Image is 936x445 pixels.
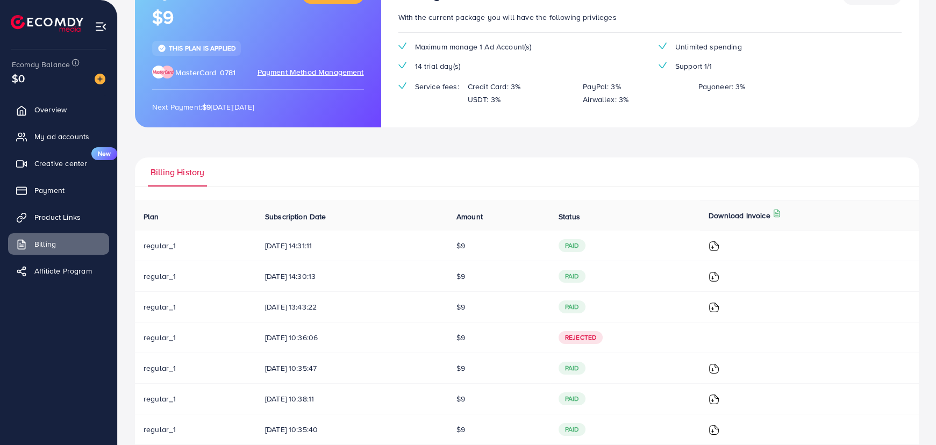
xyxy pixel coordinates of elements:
img: ic-download-invoice.1f3c1b55.svg [709,241,719,252]
img: tick [659,62,667,69]
span: [DATE] 10:35:40 [265,424,439,435]
span: Affiliate Program [34,265,92,276]
p: USDT: 3% [468,93,501,106]
span: Unlimited spending [675,41,742,52]
img: tick [398,82,406,89]
p: Download Invoice [709,209,770,222]
span: 0781 [220,67,236,78]
img: tick [398,62,406,69]
span: Maximum manage 1 Ad Account(s) [415,41,532,52]
span: regular_1 [144,393,176,404]
span: Rejected [559,331,603,344]
span: Amount [456,211,483,222]
p: Next Payment: [DATE][DATE] [152,101,364,113]
span: Overview [34,104,67,115]
a: Overview [8,99,109,120]
p: Credit Card: 3% [468,80,520,93]
span: Support 1/1 [675,61,712,71]
img: logo [11,15,83,32]
strong: $9 [202,102,211,112]
span: Ecomdy Balance [12,59,70,70]
span: Billing History [151,166,204,178]
img: ic-download-invoice.1f3c1b55.svg [709,394,719,405]
span: [DATE] 10:35:47 [265,363,439,374]
a: Creative centerNew [8,153,109,174]
a: Billing [8,233,109,255]
span: regular_1 [144,363,176,374]
span: $0 [12,70,25,86]
span: Creative center [34,158,87,169]
img: ic-download-invoice.1f3c1b55.svg [709,425,719,435]
span: Billing [34,239,56,249]
img: tick [398,42,406,49]
a: Affiliate Program [8,260,109,282]
a: Product Links [8,206,109,228]
span: $9 [456,302,465,312]
span: [DATE] 10:36:06 [265,332,439,343]
span: [DATE] 13:43:22 [265,302,439,312]
span: This plan is applied [169,44,235,53]
span: [DATE] 14:30:13 [265,271,439,282]
p: With the current package you will have the following privileges [398,11,902,24]
span: Payment Method Management [258,67,364,78]
span: paid [559,362,585,375]
span: Plan [144,211,159,222]
span: $9 [456,271,465,282]
span: $9 [456,332,465,343]
span: [DATE] 10:38:11 [265,393,439,404]
span: Product Links [34,212,81,223]
img: tick [659,42,667,49]
span: My ad accounts [34,131,89,142]
span: New [91,147,117,160]
span: MasterCard [175,67,217,78]
img: ic-download-invoice.1f3c1b55.svg [709,271,719,282]
span: $9 [456,393,465,404]
a: Payment [8,180,109,201]
iframe: Chat [890,397,928,437]
span: regular_1 [144,302,176,312]
span: regular_1 [144,240,176,251]
span: Payment [34,185,65,196]
span: paid [559,270,585,283]
span: Service fees: [415,81,459,92]
span: paid [559,423,585,436]
span: 14 trial day(s) [415,61,460,71]
span: regular_1 [144,271,176,282]
span: $9 [456,424,465,435]
img: tick [158,44,166,53]
span: [DATE] 14:31:11 [265,240,439,251]
img: menu [95,20,107,33]
span: paid [559,239,585,252]
img: image [95,74,105,84]
p: PayPal: 3% [583,80,621,93]
h1: $9 [152,6,364,28]
span: regular_1 [144,424,176,435]
p: Payoneer: 3% [698,80,746,93]
img: brand [152,66,174,78]
span: paid [559,392,585,405]
span: $9 [456,363,465,374]
span: paid [559,300,585,313]
a: My ad accounts [8,126,109,147]
img: ic-download-invoice.1f3c1b55.svg [709,363,719,374]
span: Status [559,211,580,222]
span: $9 [456,240,465,251]
span: Subscription Date [265,211,326,222]
span: regular_1 [144,332,176,343]
p: Airwallex: 3% [583,93,628,106]
img: ic-download-invoice.1f3c1b55.svg [709,302,719,313]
